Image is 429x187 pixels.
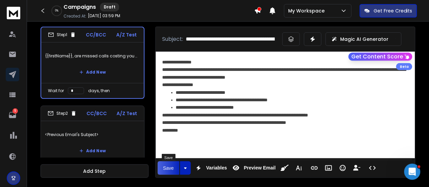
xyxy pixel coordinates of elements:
div: Step 2 [48,110,77,116]
p: A/Z Test [117,110,137,117]
li: Step2CC/BCCA/Z Test<Previous Email's Subject>Add NewWait fordays, then [41,106,145,177]
button: Get Free Credits [360,4,417,18]
button: Clean HTML [278,161,291,175]
button: Add New [74,144,111,158]
button: Emoticons [336,161,349,175]
a: 5 [6,108,19,122]
button: Magic AI Generator [326,32,402,46]
div: Beta [396,63,412,70]
p: Subject: [162,35,183,43]
button: Insert Link (Ctrl+K) [308,161,321,175]
p: days, then [88,88,110,93]
h1: Campaigns [64,3,96,11]
div: Step 1 [48,32,76,38]
button: Insert Unsubscribe Link [351,161,363,175]
button: Preview Email [230,161,277,175]
p: {{firstName}}, are missed calls costing you $500+ per week? [45,47,140,65]
p: CC/BCC [86,31,106,38]
div: Draft [100,3,119,11]
button: Get Content Score [349,53,412,61]
p: Created At: [64,14,86,19]
p: Magic AI Generator [340,36,388,43]
p: My Workspace [288,7,328,14]
button: Insert Image (Ctrl+P) [322,161,335,175]
span: Preview Email [243,165,277,171]
p: <Previous Email's Subject> [45,125,140,144]
li: Step1CC/BCCA/Z Test{{firstName}}, are missed calls costing you $500+ per week?Add NewWait fordays... [41,27,145,99]
p: CC/BCC [86,110,107,117]
p: 5 [12,108,18,114]
p: Get Free Credits [374,7,412,14]
button: Code View [366,161,379,175]
button: Save [158,161,179,175]
img: logo [7,7,20,19]
div: Save [162,154,176,161]
p: Wait for [48,88,64,93]
span: Variables [205,165,229,171]
button: More Text [293,161,305,175]
p: 0 % [55,9,58,13]
p: [DATE] 03:59 PM [88,13,120,19]
button: Variables [192,161,229,175]
iframe: Intercom live chat [404,164,421,180]
p: A/Z Test [116,31,137,38]
button: Add Step [41,164,149,178]
button: Add New [74,65,111,79]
